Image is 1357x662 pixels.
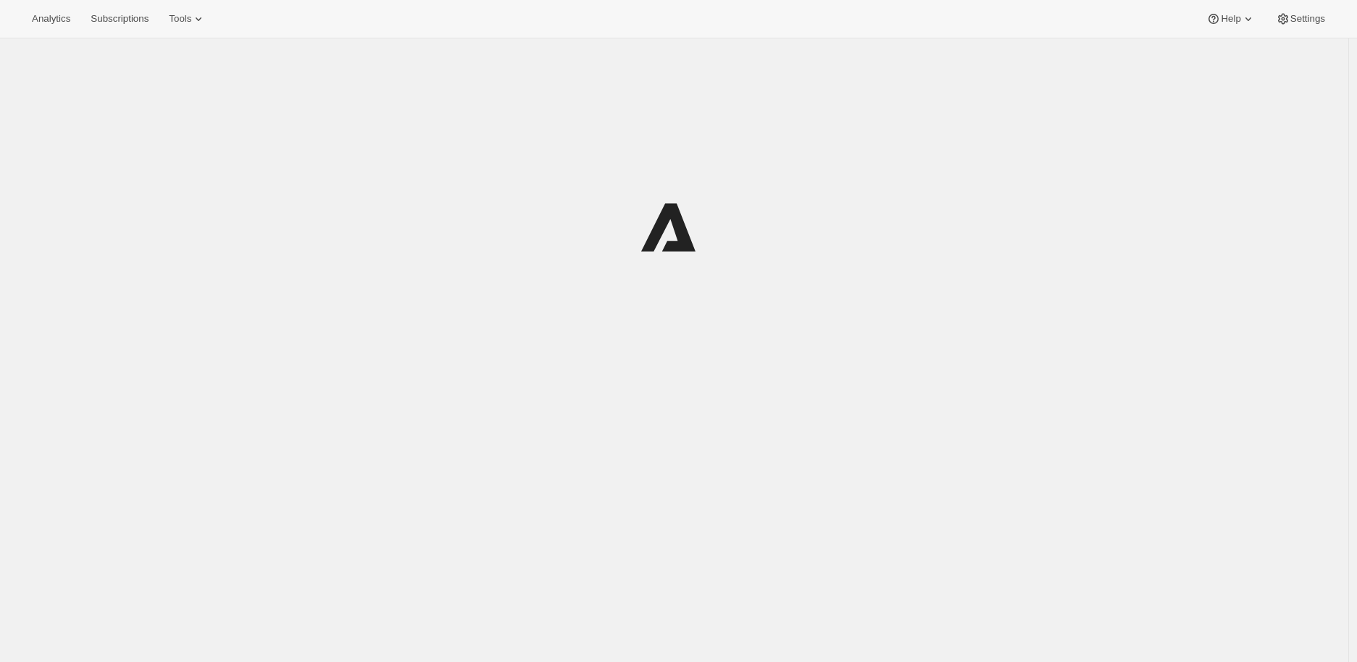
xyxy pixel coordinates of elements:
button: Tools [160,9,214,29]
button: Subscriptions [82,9,157,29]
button: Help [1198,9,1264,29]
span: Analytics [32,13,70,25]
button: Settings [1267,9,1334,29]
span: Settings [1290,13,1325,25]
span: Tools [169,13,191,25]
button: Analytics [23,9,79,29]
span: Subscriptions [91,13,149,25]
span: Help [1221,13,1240,25]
